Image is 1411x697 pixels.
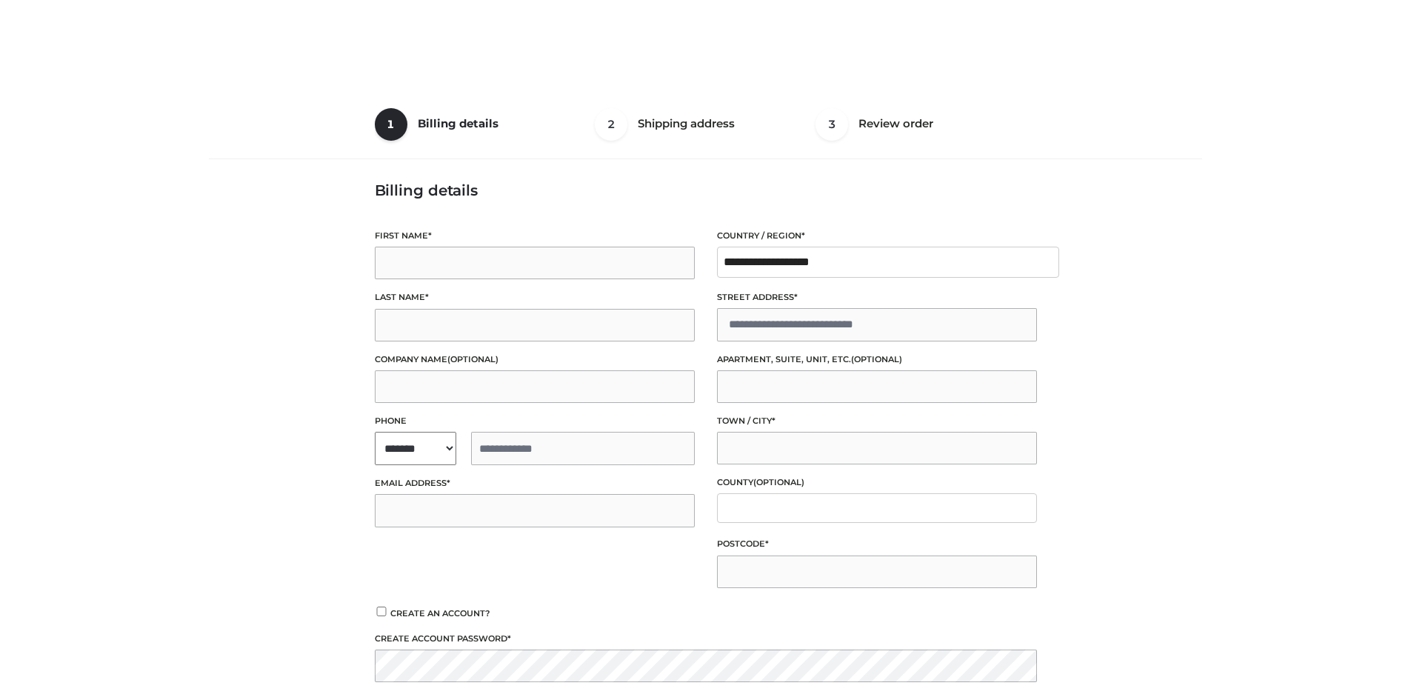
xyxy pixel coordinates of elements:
span: (optional) [447,354,498,364]
label: Town / City [717,414,1037,428]
label: Create account password [375,632,1037,646]
label: Company name [375,353,695,367]
span: Shipping address [638,116,735,130]
label: Country / Region [717,229,1037,243]
span: Create an account? [390,608,490,618]
label: Postcode [717,537,1037,551]
label: First name [375,229,695,243]
label: Apartment, suite, unit, etc. [717,353,1037,367]
label: Last name [375,290,695,304]
span: Review order [858,116,933,130]
span: 1 [375,108,407,141]
span: (optional) [753,477,804,487]
span: 3 [815,108,848,141]
h3: Billing details [375,181,1037,199]
label: Email address [375,476,695,490]
input: Create an account? [375,607,388,616]
label: County [717,476,1037,490]
label: Street address [717,290,1037,304]
span: (optional) [851,354,902,364]
label: Phone [375,414,695,428]
span: Billing details [418,116,498,130]
span: 2 [595,108,627,141]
